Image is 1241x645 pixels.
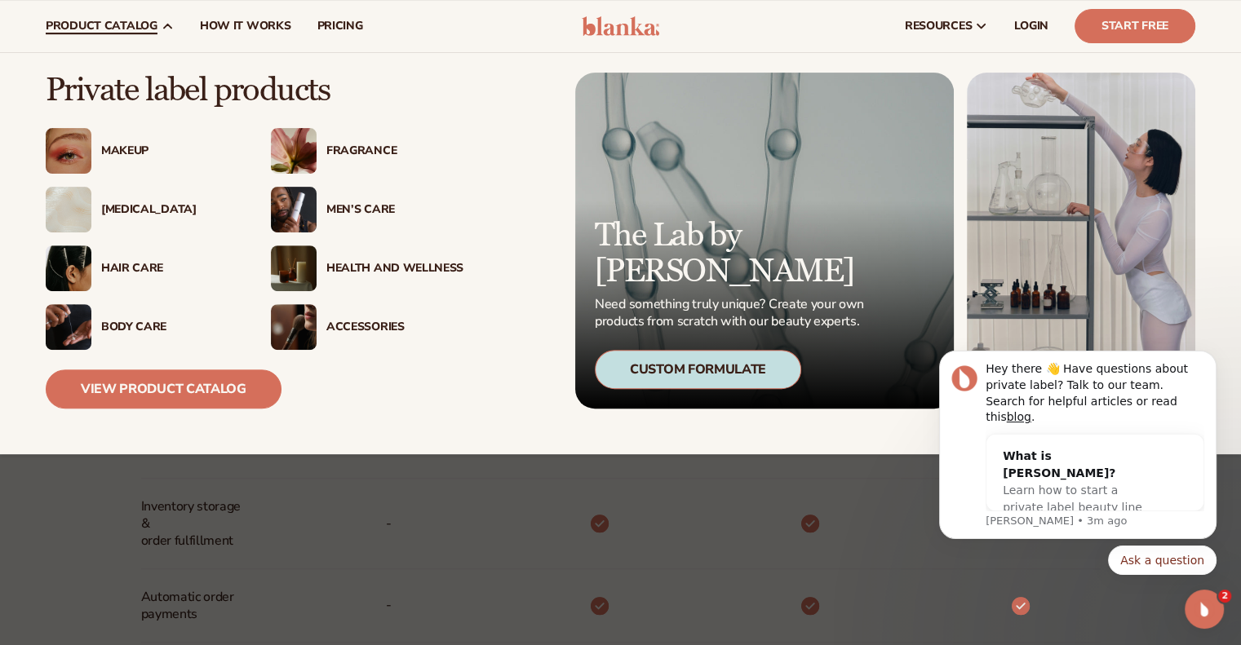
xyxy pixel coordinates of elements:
a: Cream moisturizer swatch. [MEDICAL_DATA] [46,187,238,232]
div: [MEDICAL_DATA] [101,203,238,217]
img: Female in lab with equipment. [967,73,1195,409]
img: Male holding moisturizer bottle. [271,187,317,232]
img: Male hand applying moisturizer. [46,304,91,350]
div: Body Care [101,320,238,334]
iframe: Intercom live chat [1185,590,1224,629]
img: Female with makeup brush. [271,304,317,350]
div: Makeup [101,144,238,158]
img: logo [582,16,659,36]
div: Hair Care [101,262,238,276]
a: Microscopic product formula. The Lab by [PERSON_NAME] Need something truly unique? Create your ow... [575,73,954,409]
a: Female with glitter eye makeup. Makeup [46,128,238,174]
img: Female hair pulled back with clips. [46,245,91,291]
a: Male hand applying moisturizer. Body Care [46,304,238,350]
a: Start Free [1075,9,1195,43]
a: Female hair pulled back with clips. Hair Care [46,245,238,291]
img: Candles and incense on table. [271,245,317,291]
img: Female with glitter eye makeup. [46,128,91,174]
p: The Lab by [PERSON_NAME] [595,218,869,289]
span: LOGIN [1014,20,1048,33]
div: Men’s Care [326,203,463,217]
a: Female with makeup brush. Accessories [271,304,463,350]
div: Custom Formulate [595,350,801,389]
span: How It Works [200,20,291,33]
img: Pink blooming flower. [271,128,317,174]
span: 2 [1218,590,1231,603]
img: Cream moisturizer swatch. [46,187,91,232]
span: resources [905,20,972,33]
a: Male holding moisturizer bottle. Men’s Care [271,187,463,232]
div: Fragrance [326,144,463,158]
span: pricing [317,20,362,33]
span: product catalog [46,20,157,33]
p: Need something truly unique? Create your own products from scratch with our beauty experts. [595,296,869,330]
a: Pink blooming flower. Fragrance [271,128,463,174]
iframe: Intercom notifications message [915,314,1241,601]
p: Private label products [46,73,463,108]
div: Accessories [326,320,463,334]
a: View Product Catalog [46,369,281,409]
div: Health And Wellness [326,262,463,276]
a: Candles and incense on table. Health And Wellness [271,245,463,291]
